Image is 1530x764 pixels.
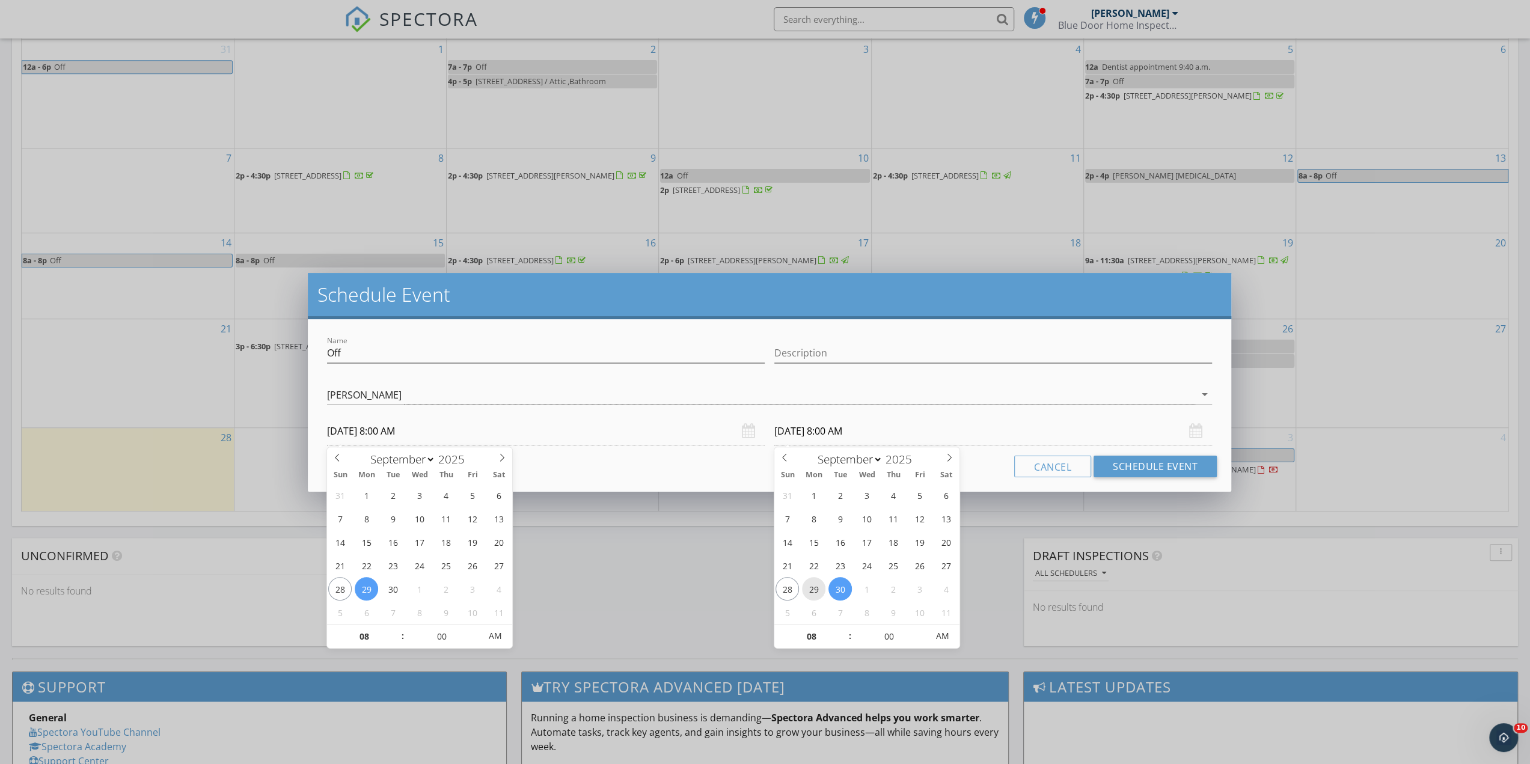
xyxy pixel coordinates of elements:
[908,554,931,577] span: September 26, 2025
[401,624,405,648] span: :
[881,554,905,577] span: September 25, 2025
[828,507,852,530] span: September 9, 2025
[435,451,475,467] input: Year
[880,471,907,479] span: Thu
[434,483,457,507] span: September 4, 2025
[433,471,459,479] span: Thu
[328,554,352,577] span: September 21, 2025
[380,471,406,479] span: Tue
[933,471,959,479] span: Sat
[802,507,825,530] span: September 8, 2025
[355,601,378,624] span: October 6, 2025
[327,390,402,400] div: [PERSON_NAME]
[353,471,380,479] span: Mon
[328,577,352,601] span: September 28, 2025
[881,601,905,624] span: October 9, 2025
[855,483,878,507] span: September 3, 2025
[802,554,825,577] span: September 22, 2025
[355,530,378,554] span: September 15, 2025
[461,507,484,530] span: September 12, 2025
[461,530,484,554] span: September 19, 2025
[408,507,431,530] span: September 10, 2025
[434,554,457,577] span: September 25, 2025
[934,554,958,577] span: September 27, 2025
[328,507,352,530] span: September 7, 2025
[828,530,852,554] span: September 16, 2025
[487,601,510,624] span: October 11, 2025
[381,601,405,624] span: October 7, 2025
[1489,723,1518,752] iframe: Intercom live chat
[434,601,457,624] span: October 9, 2025
[855,507,878,530] span: September 10, 2025
[1198,387,1212,402] i: arrow_drop_down
[774,471,801,479] span: Sun
[434,577,457,601] span: October 2, 2025
[408,554,431,577] span: September 24, 2025
[881,507,905,530] span: September 11, 2025
[776,577,799,601] span: September 28, 2025
[934,601,958,624] span: October 11, 2025
[355,507,378,530] span: September 8, 2025
[381,483,405,507] span: September 2, 2025
[801,471,827,479] span: Mon
[828,483,852,507] span: September 2, 2025
[459,471,486,479] span: Fri
[381,507,405,530] span: September 9, 2025
[776,483,799,507] span: August 31, 2025
[406,471,433,479] span: Wed
[408,601,431,624] span: October 8, 2025
[328,483,352,507] span: August 31, 2025
[828,554,852,577] span: September 23, 2025
[848,624,852,648] span: :
[487,577,510,601] span: October 4, 2025
[381,577,405,601] span: September 30, 2025
[828,577,852,601] span: September 30, 2025
[908,601,931,624] span: October 10, 2025
[855,601,878,624] span: October 8, 2025
[908,577,931,601] span: October 3, 2025
[934,577,958,601] span: October 4, 2025
[883,451,922,467] input: Year
[934,507,958,530] span: September 13, 2025
[934,483,958,507] span: September 6, 2025
[854,471,880,479] span: Wed
[827,471,854,479] span: Tue
[776,601,799,624] span: October 5, 2025
[487,483,510,507] span: September 6, 2025
[434,530,457,554] span: September 18, 2025
[855,577,878,601] span: October 1, 2025
[461,554,484,577] span: September 26, 2025
[908,483,931,507] span: September 5, 2025
[461,483,484,507] span: September 5, 2025
[907,471,933,479] span: Fri
[355,577,378,601] span: September 29, 2025
[486,471,512,479] span: Sat
[317,283,1222,307] h2: Schedule Event
[802,577,825,601] span: September 29, 2025
[908,507,931,530] span: September 12, 2025
[381,554,405,577] span: September 23, 2025
[381,530,405,554] span: September 16, 2025
[1514,723,1528,733] span: 10
[487,507,510,530] span: September 13, 2025
[408,530,431,554] span: September 17, 2025
[479,624,512,648] span: Click to toggle
[328,530,352,554] span: September 14, 2025
[487,554,510,577] span: September 27, 2025
[355,554,378,577] span: September 22, 2025
[1014,456,1091,477] button: Cancel
[774,417,1212,446] input: Select date
[776,554,799,577] span: September 21, 2025
[881,530,905,554] span: September 18, 2025
[461,601,484,624] span: October 10, 2025
[855,530,878,554] span: September 17, 2025
[434,507,457,530] span: September 11, 2025
[934,530,958,554] span: September 20, 2025
[355,483,378,507] span: September 1, 2025
[776,530,799,554] span: September 14, 2025
[881,577,905,601] span: October 2, 2025
[926,624,959,648] span: Click to toggle
[408,483,431,507] span: September 3, 2025
[487,530,510,554] span: September 20, 2025
[776,507,799,530] span: September 7, 2025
